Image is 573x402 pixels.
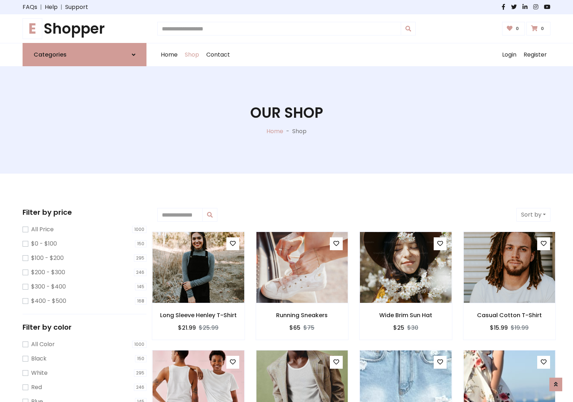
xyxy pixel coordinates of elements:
[37,3,45,11] span: |
[266,127,283,135] a: Home
[31,297,66,305] label: $400 - $500
[526,22,550,35] a: 0
[134,255,146,262] span: 295
[23,43,146,66] a: Categories
[303,324,314,332] del: $75
[135,355,146,362] span: 150
[511,324,529,332] del: $19.99
[31,282,66,291] label: $300 - $400
[58,3,65,11] span: |
[539,25,546,32] span: 0
[199,324,218,332] del: $25.99
[289,324,300,331] h6: $65
[134,269,146,276] span: 246
[31,383,42,392] label: Red
[31,369,48,377] label: White
[135,297,146,305] span: 168
[31,239,57,248] label: $0 - $100
[31,268,65,277] label: $200 - $300
[516,208,550,222] button: Sort by
[134,369,146,377] span: 295
[23,18,42,39] span: E
[23,323,146,331] h5: Filter by color
[407,324,418,332] del: $30
[463,312,556,319] h6: Casual Cotton T-Shirt
[23,208,146,217] h5: Filter by price
[45,3,58,11] a: Help
[135,283,146,290] span: 145
[181,43,203,66] a: Shop
[23,3,37,11] a: FAQs
[520,43,550,66] a: Register
[23,20,146,37] a: EShopper
[256,312,348,319] h6: Running Sneakers
[31,354,47,363] label: Black
[393,324,404,331] h6: $25
[34,51,67,58] h6: Categories
[499,43,520,66] a: Login
[65,3,88,11] a: Support
[250,104,323,121] h1: Our Shop
[283,127,292,136] p: -
[31,340,55,349] label: All Color
[152,312,245,319] h6: Long Sleeve Henley T-Shirt
[132,341,146,348] span: 1000
[134,384,146,391] span: 246
[31,254,64,262] label: $100 - $200
[135,240,146,247] span: 150
[514,25,521,32] span: 0
[157,43,181,66] a: Home
[490,324,508,331] h6: $15.99
[132,226,146,233] span: 1000
[23,20,146,37] h1: Shopper
[31,225,54,234] label: All Price
[502,22,525,35] a: 0
[292,127,307,136] p: Shop
[203,43,233,66] a: Contact
[178,324,196,331] h6: $21.99
[360,312,452,319] h6: Wide Brim Sun Hat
